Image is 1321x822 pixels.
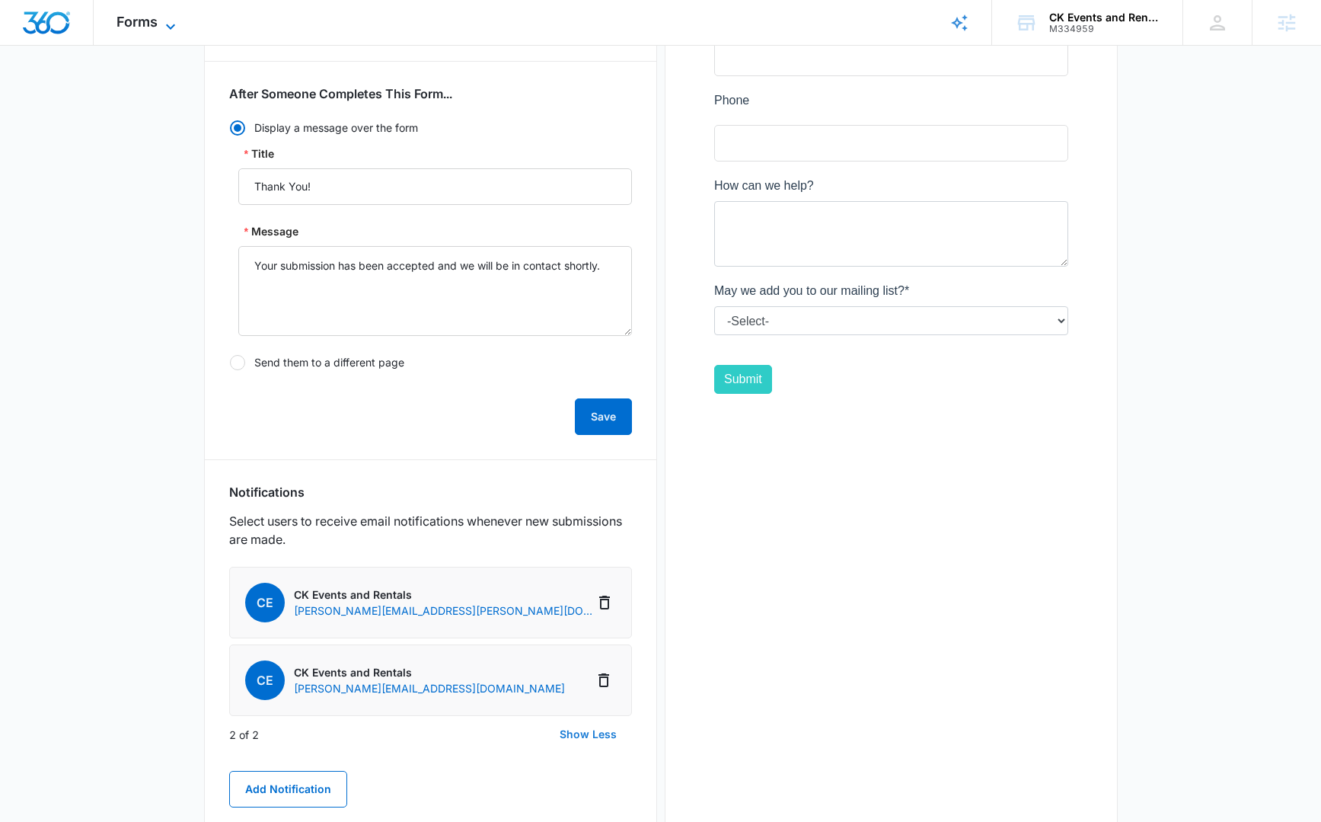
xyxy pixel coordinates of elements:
[244,146,274,162] label: Title
[229,771,347,808] button: Add Notification
[229,512,632,549] p: Select users to receive email notifications whenever new submissions are made.
[229,485,305,500] h3: Notifications
[594,590,616,615] button: Delete Notification
[544,716,632,753] button: Show Less
[294,587,594,603] p: CK Events and Rentals
[10,452,48,465] span: Submit
[238,168,632,205] input: Title
[1049,11,1160,24] div: account name
[238,246,632,336] textarea: Message
[294,664,565,680] p: CK Events and Rentals
[294,680,565,696] p: [PERSON_NAME][EMAIL_ADDRESS][DOMAIN_NAME]
[229,120,632,136] label: Display a message over the form
[229,354,632,371] label: Send them to a different page
[244,223,298,240] label: Message
[116,14,158,30] span: Forms
[229,727,259,743] p: 2 of 2
[592,668,616,692] button: Delete Notification
[575,398,632,435] button: Save
[229,86,452,101] h3: After Someone Completes This Form...
[1049,24,1160,34] div: account id
[245,583,285,622] span: CE
[294,603,594,619] p: [PERSON_NAME][EMAIL_ADDRESS][PERSON_NAME][DOMAIN_NAME]
[245,660,285,700] span: CE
